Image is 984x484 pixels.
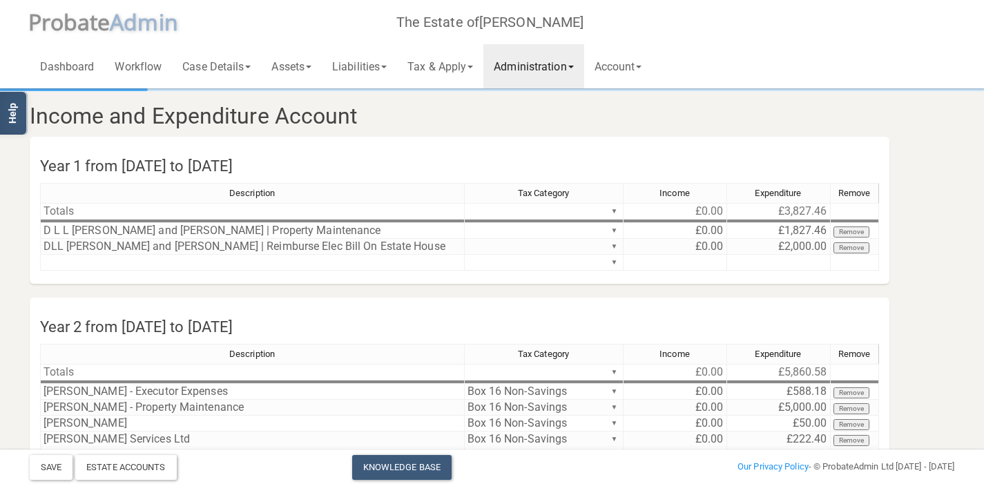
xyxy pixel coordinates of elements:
[75,455,177,480] div: Estate Accounts
[40,400,465,416] td: [PERSON_NAME] - Property Maintenance
[172,44,261,88] a: Case Details
[40,416,465,432] td: [PERSON_NAME]
[110,7,178,37] span: A
[833,435,870,446] button: Remove
[624,203,727,220] td: £0.00
[624,416,727,432] td: £0.00
[609,447,620,462] div: ▼
[624,364,727,380] td: £0.00
[727,203,831,220] td: £3,827.46
[352,455,452,480] a: Knowledge Base
[465,384,624,400] td: Box 16 Non-Savings
[41,7,110,37] span: robate
[609,239,620,253] div: ▼
[609,400,620,414] div: ▼
[229,349,275,359] span: Description
[124,7,177,37] span: dmin
[659,349,690,359] span: Income
[650,458,965,475] div: - © ProbateAdmin Ltd [DATE] - [DATE]
[609,432,620,446] div: ▼
[624,384,727,400] td: £0.00
[30,44,105,88] a: Dashboard
[261,44,322,88] a: Assets
[727,432,831,447] td: £222.40
[40,223,465,239] td: D L L [PERSON_NAME] and [PERSON_NAME] | Property Maintenance
[609,365,620,379] div: ▼
[40,364,465,380] td: Totals
[727,416,831,432] td: £50.00
[624,400,727,416] td: £0.00
[465,400,624,416] td: Box 16 Non-Savings
[40,203,465,220] td: Totals
[833,419,870,430] button: Remove
[755,349,801,359] span: Expenditure
[465,432,624,447] td: Box 16 Non-Savings
[727,384,831,400] td: £588.18
[624,223,727,239] td: £0.00
[609,384,620,398] div: ▼
[19,104,808,128] h3: Income and Expenditure Account
[30,455,73,480] button: Save
[518,188,569,198] span: Tax Category
[659,188,690,198] span: Income
[322,44,397,88] a: Liabilities
[104,44,172,88] a: Workflow
[737,461,809,472] a: Our Privacy Policy
[609,223,620,238] div: ▼
[833,403,870,414] button: Remove
[727,364,831,380] td: £5,860.58
[30,311,743,344] h4: Year 2 from [DATE] to [DATE]
[609,204,620,218] div: ▼
[755,188,801,198] span: Expenditure
[727,400,831,416] td: £5,000.00
[727,223,831,239] td: £1,827.46
[609,416,620,430] div: ▼
[833,226,870,238] button: Remove
[465,416,624,432] td: Box 16 Non-Savings
[518,349,569,359] span: Tax Category
[40,239,465,255] td: DLL [PERSON_NAME] and [PERSON_NAME] | Reimburse Elec Bill On Estate House
[40,432,465,447] td: [PERSON_NAME] Services Ltd
[40,384,465,400] td: [PERSON_NAME] - Executor Expenses
[624,239,727,255] td: £0.00
[483,44,583,88] a: Administration
[838,349,871,359] span: Remove
[833,387,870,398] button: Remove
[833,242,870,253] button: Remove
[624,432,727,447] td: £0.00
[838,188,871,198] span: Remove
[727,239,831,255] td: £2,000.00
[397,44,483,88] a: Tax & Apply
[584,44,653,88] a: Account
[30,151,743,183] h4: Year 1 from [DATE] to [DATE]
[28,7,110,37] span: P
[609,255,620,269] div: ▼
[229,188,275,198] span: Description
